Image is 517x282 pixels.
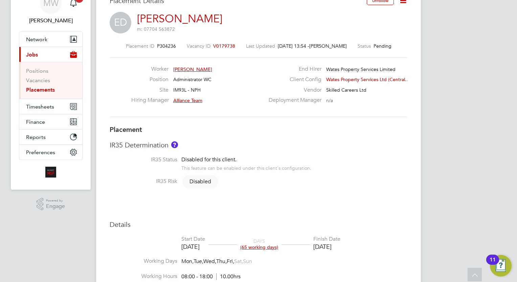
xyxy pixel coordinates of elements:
a: Powered byEngage [37,198,65,211]
span: Wed, [203,258,216,265]
span: ED [110,12,131,33]
span: Wates Property Services Limited [326,66,396,72]
span: Disabled [183,175,218,188]
div: [DATE] [313,243,340,251]
label: End Hirer [265,66,321,73]
label: Status [358,43,371,49]
a: Vacancies [26,77,50,84]
div: Finish Date [313,236,340,243]
span: V0179738 [213,43,235,49]
span: Skilled Careers Ltd [326,87,366,93]
label: IR35 Status [110,156,177,163]
span: Network [26,36,47,43]
button: Finance [19,114,82,129]
a: Positions [26,68,48,74]
span: Sat, [234,258,243,265]
button: Preferences [19,145,82,160]
label: Worker [131,66,168,73]
a: [PERSON_NAME] [137,12,222,25]
label: Working Days [110,258,177,265]
label: Position [131,76,168,83]
label: Working Hours [110,273,177,280]
a: Go to home page [19,167,83,178]
button: Jobs [19,47,82,62]
span: m: 07704 563872 [137,26,175,32]
div: This feature can be enabled under this client's configuration. [181,163,311,171]
span: (65 working days) [240,244,278,250]
div: 11 [490,260,496,268]
span: [PERSON_NAME] [173,66,212,72]
button: Open Resource Center, 11 new notifications [490,255,512,277]
label: Placement ID [126,43,154,49]
img: alliancemsp-logo-retina.png [45,167,56,178]
span: IM93L - NPH [173,87,201,93]
span: Sun [243,258,252,265]
span: Tue, [194,258,203,265]
label: Client Config [265,76,321,83]
label: IR35 Risk [110,178,177,185]
span: Mon, [181,258,194,265]
span: Powered by [46,198,65,204]
div: DAYS [237,238,282,250]
label: Vacancy ID [187,43,210,49]
span: Pending [374,43,391,49]
a: Placements [26,87,55,93]
label: Vendor [265,87,321,94]
span: [DATE] 13:54 - [278,43,309,49]
button: Network [19,32,82,47]
span: 10.00hrs [216,273,241,280]
div: 08:00 - 18:00 [181,273,241,280]
h3: IR35 Determination [110,141,407,149]
label: Last Updated [246,43,275,49]
span: Thu, [216,258,227,265]
span: [PERSON_NAME] [309,43,347,49]
span: Wates Property Services Ltd (Central… [326,76,410,83]
div: [DATE] [181,243,205,251]
span: Engage [46,204,65,209]
button: Reports [19,130,82,144]
span: P304236 [157,43,176,49]
span: Preferences [26,149,55,156]
span: n/a [326,97,333,103]
h3: Details [110,220,407,229]
label: Hiring Manager [131,97,168,104]
span: Finance [26,119,45,125]
button: Timesheets [19,99,82,114]
span: Administrator WC [173,76,211,83]
span: Fri, [227,258,234,265]
span: Disabled for this client. [181,156,237,163]
span: Alliance Team [173,97,202,103]
b: Placement [110,125,142,134]
label: Deployment Manager [265,97,321,104]
span: Megan Westlotorn [19,17,83,25]
span: Jobs [26,51,38,58]
span: Timesheets [26,103,54,110]
span: Reports [26,134,46,140]
button: About IR35 [171,141,178,148]
div: Jobs [19,62,82,99]
label: Site [131,87,168,94]
div: Start Date [181,236,205,243]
